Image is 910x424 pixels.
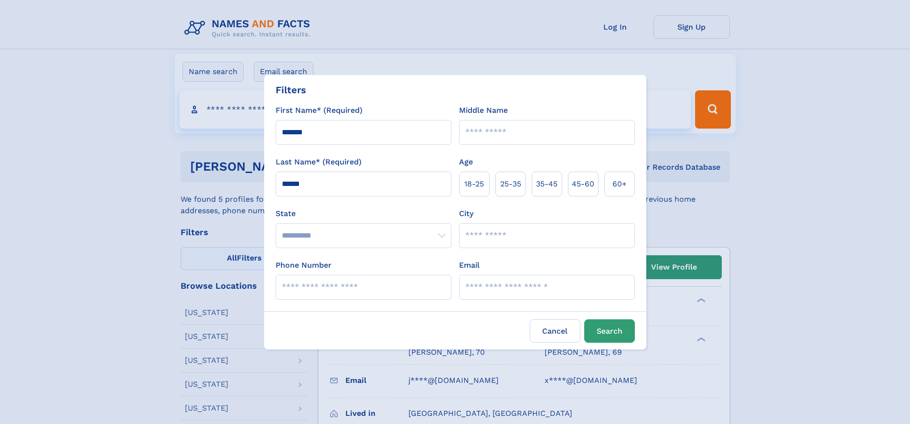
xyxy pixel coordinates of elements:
[459,260,480,271] label: Email
[464,178,484,190] span: 18‑25
[612,178,627,190] span: 60+
[536,178,557,190] span: 35‑45
[276,83,306,97] div: Filters
[276,208,451,219] label: State
[276,156,362,168] label: Last Name* (Required)
[572,178,594,190] span: 45‑60
[530,319,580,343] label: Cancel
[584,319,635,343] button: Search
[459,208,473,219] label: City
[459,156,473,168] label: Age
[500,178,521,190] span: 25‑35
[459,105,508,116] label: Middle Name
[276,260,332,271] label: Phone Number
[276,105,363,116] label: First Name* (Required)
